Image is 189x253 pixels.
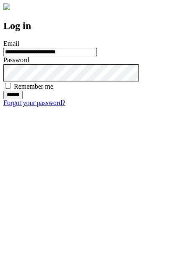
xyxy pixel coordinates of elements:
[3,56,29,63] label: Password
[3,3,10,10] img: logo-4e3dc11c47720685a147b03b5a06dd966a58ff35d612b21f08c02c0306f2b779.png
[3,99,65,106] a: Forgot your password?
[3,20,186,32] h2: Log in
[3,40,19,47] label: Email
[14,83,53,90] label: Remember me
